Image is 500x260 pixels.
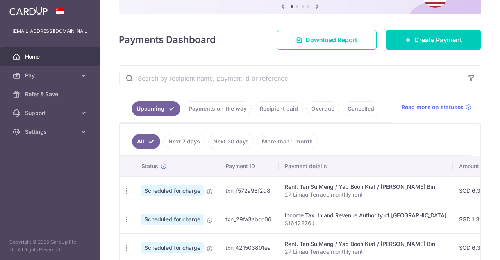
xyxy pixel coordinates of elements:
[285,219,446,227] p: S1642876J
[119,66,462,91] input: Search by recipient name, payment id or reference
[141,214,204,225] span: Scheduled for charge
[285,191,446,199] p: 27 Limau Terrace monthly rent
[132,134,160,149] a: All
[219,205,279,233] td: txn_29fa3abcc06
[18,5,34,13] span: Help
[25,90,77,98] span: Refer & Save
[219,176,279,205] td: txn_f572a98f2d8
[219,156,279,176] th: Payment ID
[25,53,77,61] span: Home
[285,183,446,191] div: Rent. Tan Su Meng / Yap Boon Kiat / [PERSON_NAME] Bin
[25,128,77,136] span: Settings
[163,134,205,149] a: Next 7 days
[25,72,77,79] span: Pay
[184,101,252,116] a: Payments on the way
[141,242,204,253] span: Scheduled for charge
[208,134,254,149] a: Next 30 days
[141,185,204,196] span: Scheduled for charge
[277,30,377,50] a: Download Report
[306,101,339,116] a: Overdue
[132,101,180,116] a: Upcoming
[402,103,464,111] span: Read more on statuses
[119,33,216,47] h4: Payments Dashboard
[305,35,357,45] span: Download Report
[285,212,446,219] div: Income Tax. Inland Revenue Authority of [GEOGRAPHIC_DATA]
[414,35,462,45] span: Create Payment
[12,27,87,35] p: [EMAIL_ADDRESS][DOMAIN_NAME]
[459,162,479,170] span: Amount
[257,134,318,149] a: More than 1 month
[141,162,158,170] span: Status
[285,248,446,256] p: 27 Limau Terrace monthly rent
[285,240,446,248] div: Rent. Tan Su Meng / Yap Boon Kiat / [PERSON_NAME] Bin
[386,30,481,50] a: Create Payment
[279,156,453,176] th: Payment details
[402,103,471,111] a: Read more on statuses
[25,109,77,117] span: Support
[255,101,303,116] a: Recipient paid
[9,6,48,16] img: CardUp
[343,101,379,116] a: Cancelled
